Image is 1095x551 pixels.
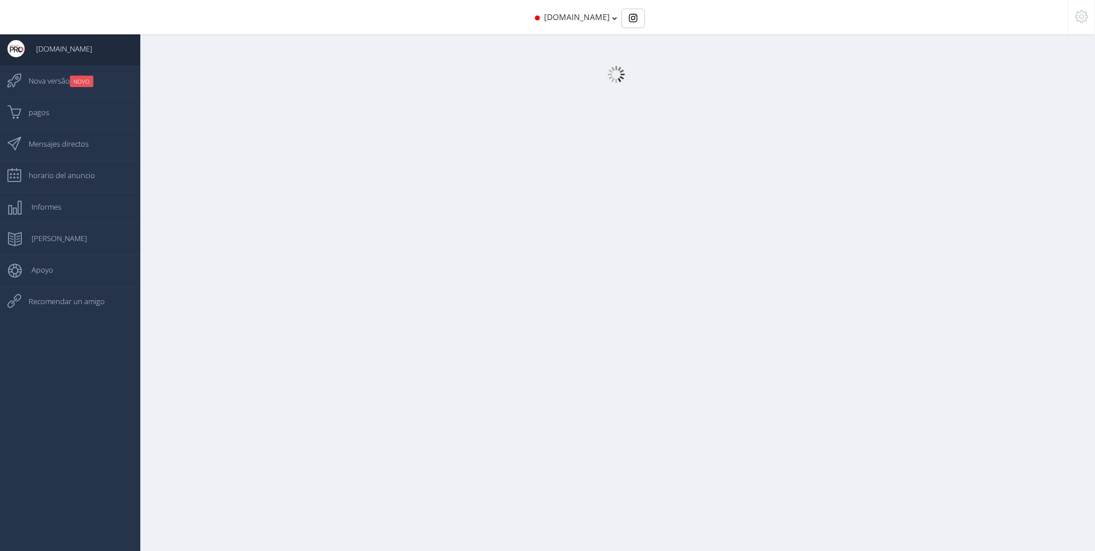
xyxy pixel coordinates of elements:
[25,34,92,63] span: [DOMAIN_NAME]
[17,129,89,158] span: Mensajes directos
[7,40,25,57] img: User Image
[20,224,87,253] span: [PERSON_NAME]
[621,9,645,28] div: Basic example
[17,161,95,190] span: horario del anuncio
[17,98,49,127] span: pagos
[17,287,105,316] span: Recomendar un amigo
[608,66,625,83] img: loader.gif
[544,11,610,22] span: [DOMAIN_NAME]
[20,192,61,221] span: Informes
[17,66,93,95] span: Nova versão
[629,14,637,22] img: Instagram_simple_icon.svg
[70,76,93,87] small: NOVO
[20,255,53,284] span: Apoyo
